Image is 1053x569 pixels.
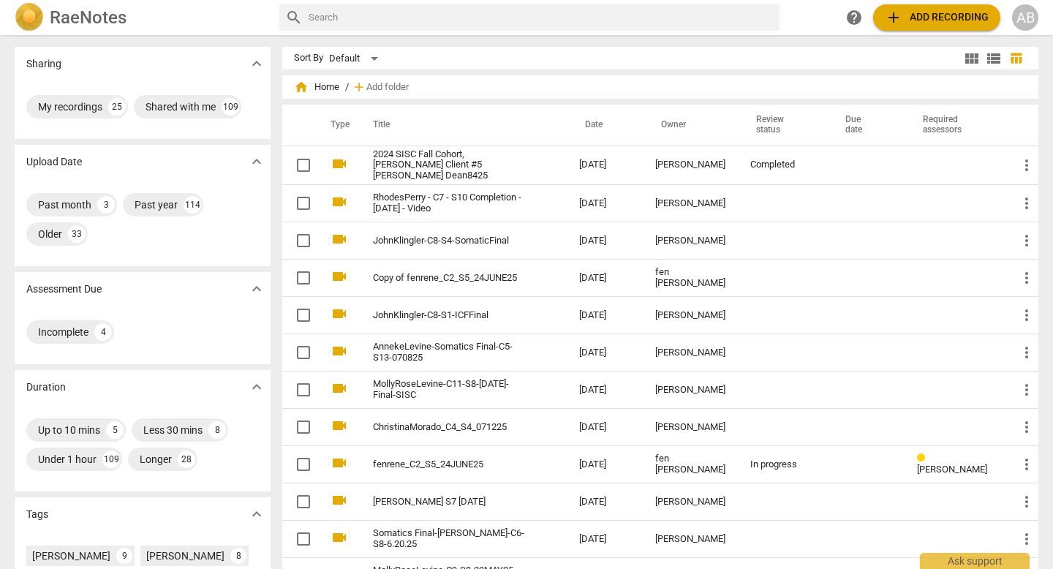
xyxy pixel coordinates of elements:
[331,380,348,397] span: videocam
[567,521,643,558] td: [DATE]
[143,423,203,437] div: Less 30 mins
[1018,344,1035,361] span: more_vert
[116,548,132,564] div: 9
[345,82,349,93] span: /
[248,280,265,298] span: expand_more
[567,483,643,521] td: [DATE]
[294,53,323,64] div: Sort By
[655,198,727,209] div: [PERSON_NAME]
[38,325,88,339] div: Incomplete
[146,99,216,114] div: Shared with me
[373,422,526,433] a: ChristinaMorado_C4_S4_071225
[26,154,82,170] p: Upload Date
[140,452,172,467] div: Longer
[38,197,91,212] div: Past month
[373,273,526,284] a: Copy of fenrene_C2_S5_24JUNE25
[828,105,905,146] th: Due date
[366,82,409,93] span: Add folder
[567,222,643,260] td: [DATE]
[1018,195,1035,212] span: more_vert
[246,278,268,300] button: Show more
[331,417,348,434] span: videocam
[246,53,268,75] button: Show more
[1018,157,1035,174] span: more_vert
[331,529,348,546] span: videocam
[208,421,226,439] div: 8
[1018,269,1035,287] span: more_vert
[1012,4,1038,31] button: AB
[961,48,983,69] button: Tile view
[567,185,643,222] td: [DATE]
[655,422,727,433] div: [PERSON_NAME]
[331,342,348,360] span: videocam
[38,423,100,437] div: Up to 10 mins
[373,342,526,363] a: AnnekeLevine-Somatics Final-C5-S13-070825
[750,159,816,170] div: Completed
[1018,232,1035,249] span: more_vert
[750,459,816,470] div: In progress
[309,6,774,29] input: Search
[248,378,265,396] span: expand_more
[102,451,120,468] div: 109
[841,4,867,31] a: Help
[1018,418,1035,436] span: more_vert
[178,451,195,468] div: 28
[567,105,643,146] th: Date
[331,491,348,509] span: videocam
[873,4,1000,31] button: Upload
[373,310,526,321] a: JohnKlingler-C8-S1-ICFFinal
[248,153,265,170] span: expand_more
[1009,51,1023,65] span: table_chart
[331,193,348,211] span: videocam
[26,380,66,395] p: Duration
[146,549,224,563] div: [PERSON_NAME]
[246,503,268,525] button: Show more
[1018,456,1035,473] span: more_vert
[68,225,86,243] div: 33
[331,230,348,248] span: videocam
[567,446,643,483] td: [DATE]
[567,146,643,185] td: [DATE]
[50,7,127,28] h2: RaeNotes
[38,99,102,114] div: My recordings
[920,553,1030,569] div: Ask support
[294,80,339,94] span: Home
[26,507,48,522] p: Tags
[963,50,981,67] span: view_module
[331,268,348,285] span: videocam
[248,505,265,523] span: expand_more
[331,155,348,173] span: videocam
[329,47,383,70] div: Default
[222,98,239,116] div: 109
[294,80,309,94] span: home
[373,379,526,401] a: MollyRoseLevine-C11-S8-[DATE]-Final-SISC
[1018,493,1035,510] span: more_vert
[1018,381,1035,399] span: more_vert
[655,310,727,321] div: [PERSON_NAME]
[1005,48,1027,69] button: Table view
[38,452,97,467] div: Under 1 hour
[246,376,268,398] button: Show more
[106,421,124,439] div: 5
[373,192,526,214] a: RhodesPerry - C7 - S10 Completion - [DATE] - Video
[655,347,727,358] div: [PERSON_NAME]
[246,151,268,173] button: Show more
[230,548,246,564] div: 8
[567,297,643,334] td: [DATE]
[1018,306,1035,324] span: more_vert
[248,55,265,72] span: expand_more
[373,528,526,550] a: Somatics Final-[PERSON_NAME]-C6-S8-6.20.25
[983,48,1005,69] button: List view
[352,80,366,94] span: add
[885,9,989,26] span: Add recording
[15,3,268,32] a: LogoRaeNotes
[184,196,201,214] div: 114
[135,197,178,212] div: Past year
[108,98,126,116] div: 25
[985,50,1003,67] span: view_list
[655,267,727,289] div: fen [PERSON_NAME]
[32,549,110,563] div: [PERSON_NAME]
[97,196,115,214] div: 3
[26,56,61,72] p: Sharing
